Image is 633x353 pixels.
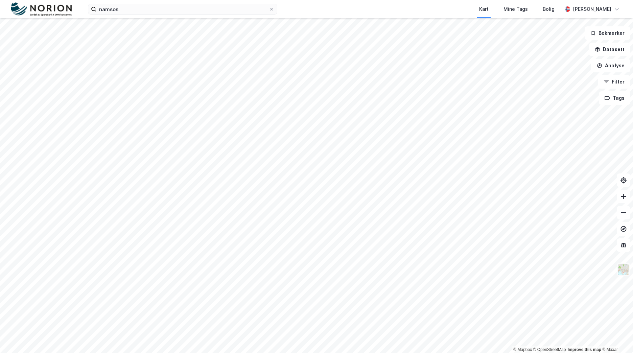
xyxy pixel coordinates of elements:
[599,321,633,353] div: Kontrollprogram for chat
[543,5,555,13] div: Bolig
[479,5,489,13] div: Kart
[533,347,566,352] a: OpenStreetMap
[591,59,630,72] button: Analyse
[503,5,528,13] div: Mine Tags
[573,5,611,13] div: [PERSON_NAME]
[599,321,633,353] iframe: Chat Widget
[11,2,72,16] img: norion-logo.80e7a08dc31c2e691866.png
[617,263,630,276] img: Z
[598,75,630,89] button: Filter
[513,347,532,352] a: Mapbox
[599,91,630,105] button: Tags
[96,4,269,14] input: Søk på adresse, matrikkel, gårdeiere, leietakere eller personer
[568,347,601,352] a: Improve this map
[589,43,630,56] button: Datasett
[585,26,630,40] button: Bokmerker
